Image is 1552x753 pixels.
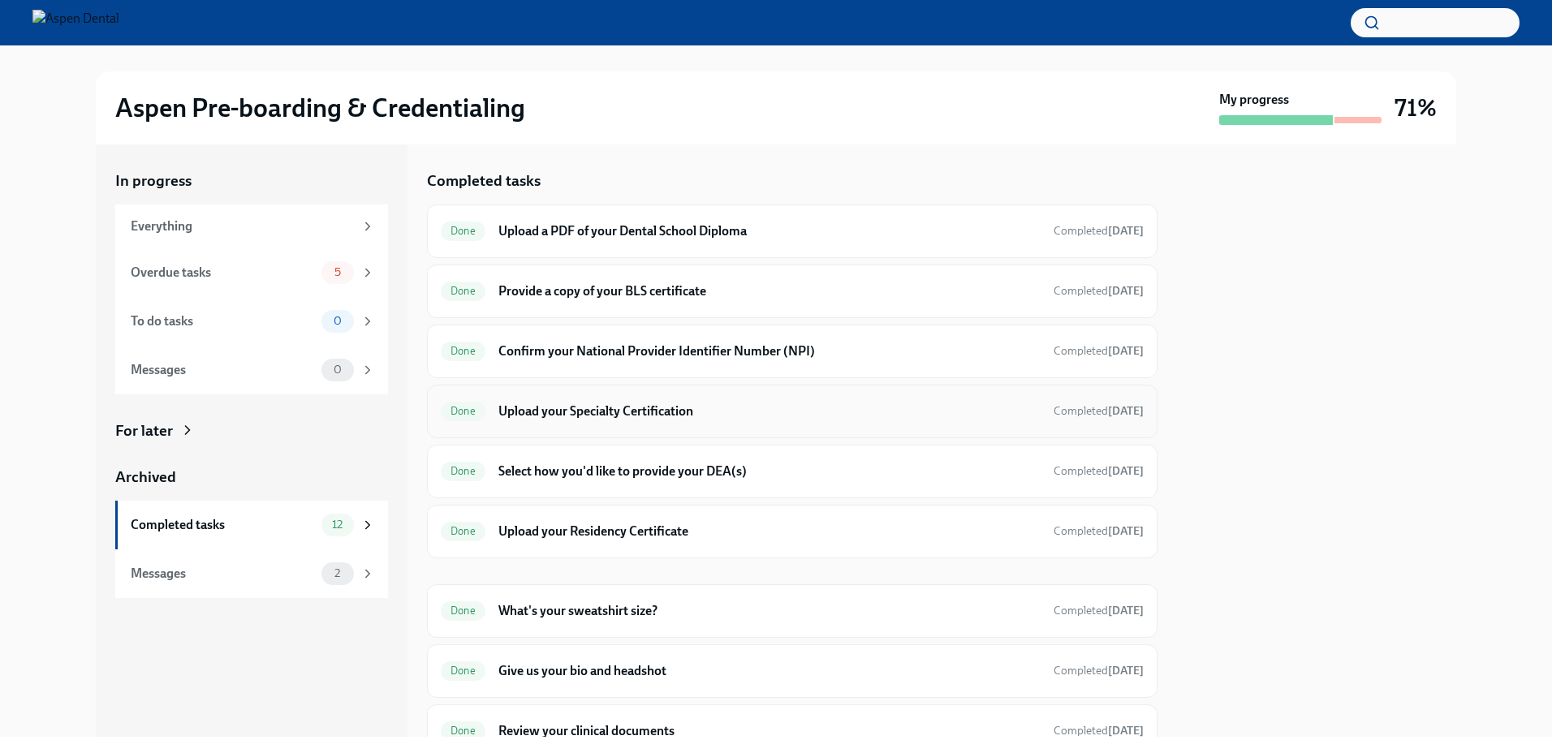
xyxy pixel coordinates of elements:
[32,10,119,36] img: Aspen Dental
[1108,284,1144,298] strong: [DATE]
[441,345,485,357] span: Done
[441,658,1144,684] a: DoneGive us your bio and headshotCompleted[DATE]
[1108,664,1144,678] strong: [DATE]
[498,523,1041,540] h6: Upload your Residency Certificate
[441,285,485,297] span: Done
[1054,724,1144,738] span: Completed
[498,222,1041,240] h6: Upload a PDF of your Dental School Diploma
[115,170,388,191] a: In progress
[1108,524,1144,538] strong: [DATE]
[1054,343,1144,359] span: July 6th, 2025 23:02
[1054,344,1144,358] span: Completed
[325,567,350,579] span: 2
[498,602,1041,620] h6: What's your sweatshirt size?
[1054,663,1144,678] span: July 6th, 2025 23:27
[498,662,1041,680] h6: Give us your bio and headshot
[115,501,388,549] a: Completed tasks12
[131,361,315,379] div: Messages
[131,516,315,534] div: Completed tasks
[324,315,351,327] span: 0
[498,402,1041,420] h6: Upload your Specialty Certification
[1054,283,1144,299] span: July 6th, 2025 23:01
[325,266,351,278] span: 5
[322,518,352,531] span: 12
[1054,224,1144,238] span: Completed
[441,725,485,737] span: Done
[1054,723,1144,738] span: July 6th, 2025 23:22
[115,467,388,488] a: Archived
[441,458,1144,484] a: DoneSelect how you'd like to provide your DEA(s)Completed[DATE]
[324,364,351,376] span: 0
[1108,344,1144,358] strong: [DATE]
[1108,464,1144,478] strong: [DATE]
[498,463,1041,480] h6: Select how you'd like to provide your DEA(s)
[1108,724,1144,738] strong: [DATE]
[131,217,354,235] div: Everything
[498,282,1041,300] h6: Provide a copy of your BLS certificate
[441,338,1144,364] a: DoneConfirm your National Provider Identifier Number (NPI)Completed[DATE]
[1395,93,1437,123] h3: 71%
[131,565,315,583] div: Messages
[1054,223,1144,239] span: July 6th, 2025 22:57
[131,264,315,282] div: Overdue tasks
[115,92,525,124] h2: Aspen Pre-boarding & Credentialing
[115,420,388,441] a: For later
[131,312,315,330] div: To do tasks
[115,346,388,394] a: Messages0
[441,405,485,417] span: Done
[1054,603,1144,618] span: July 6th, 2025 23:27
[441,598,1144,624] a: DoneWhat's your sweatshirt size?Completed[DATE]
[1054,664,1144,678] span: Completed
[1219,91,1289,109] strong: My progress
[441,518,1144,544] a: DoneUpload your Residency CertificateCompleted[DATE]
[1054,464,1144,478] span: Completed
[1054,604,1144,617] span: Completed
[115,297,388,346] a: To do tasks0
[441,398,1144,424] a: DoneUpload your Specialty CertificationCompleted[DATE]
[441,465,485,477] span: Done
[427,170,541,191] h5: Completed tasks
[1108,604,1144,617] strong: [DATE]
[441,225,485,237] span: Done
[441,665,485,677] span: Done
[441,718,1144,744] a: DoneReview your clinical documentsCompleted[DATE]
[1054,284,1144,298] span: Completed
[1054,523,1144,539] span: July 6th, 2025 23:09
[498,722,1041,740] h6: Review your clinical documents
[441,278,1144,304] a: DoneProvide a copy of your BLS certificateCompleted[DATE]
[441,605,485,617] span: Done
[115,248,388,297] a: Overdue tasks5
[441,218,1144,244] a: DoneUpload a PDF of your Dental School DiplomaCompleted[DATE]
[1054,403,1144,419] span: July 6th, 2025 23:07
[1054,404,1144,418] span: Completed
[498,342,1041,360] h6: Confirm your National Provider Identifier Number (NPI)
[1108,404,1144,418] strong: [DATE]
[115,549,388,598] a: Messages2
[115,420,173,441] div: For later
[1054,463,1144,479] span: July 6th, 2025 23:08
[1108,224,1144,238] strong: [DATE]
[1054,524,1144,538] span: Completed
[441,525,485,537] span: Done
[115,204,388,248] a: Everything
